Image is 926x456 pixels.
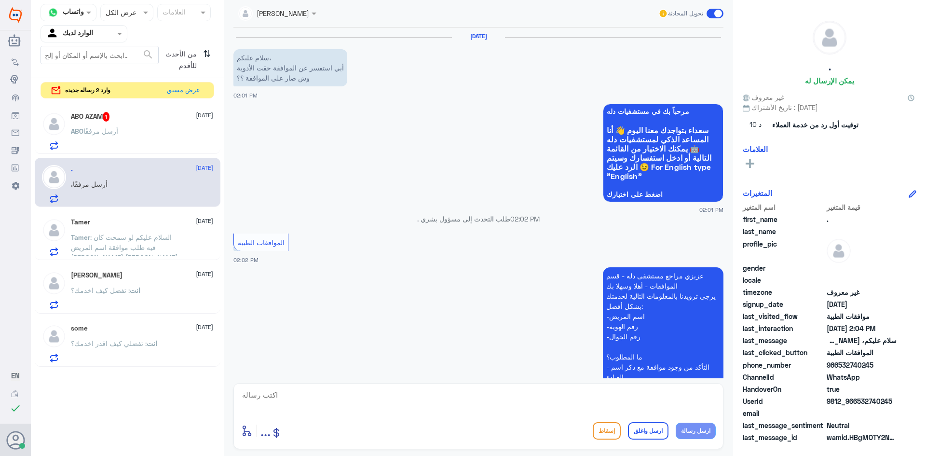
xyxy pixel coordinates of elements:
[103,112,110,122] span: 1
[743,372,825,382] span: ChannelId
[142,49,154,60] span: search
[42,112,66,136] img: defaultAdmin.png
[743,360,825,370] span: phone_number
[71,324,88,332] h5: some
[827,202,897,212] span: قيمة المتغير
[260,422,271,439] span: ...
[42,271,66,295] img: defaultAdmin.png
[743,275,825,285] span: locale
[743,214,825,224] span: first_name
[827,214,897,224] span: .
[65,86,110,95] span: وارد 2 رساله جديده
[142,47,154,63] button: search
[161,7,186,19] div: العلامات
[42,165,66,189] img: defaultAdmin.png
[743,347,825,358] span: last_clicked_button
[827,335,897,345] span: سلام عليكم، أبي استفسر عن الموافقة حقت الأدوية وش صار على الموافقة ؟؟
[827,347,897,358] span: الموافقات الطبية
[743,323,825,333] span: last_interaction
[73,180,108,188] span: أرسل مرفقًا
[42,324,66,348] img: defaultAdmin.png
[6,431,25,449] button: الصورة الشخصية
[743,432,825,442] span: last_message_id
[827,287,897,297] span: غير معروف
[260,420,271,442] button: ...
[71,165,73,173] h5: .
[71,180,73,188] span: .
[71,233,178,312] span: : السلام عليكم لو سمحت كان فيه طلب موافقة اسم المريض [PERSON_NAME] [PERSON_NAME] رقم الملف 158310...
[743,92,784,102] span: غير معروف
[743,287,825,297] span: timezone
[743,226,825,236] span: last_name
[827,299,897,309] span: 2025-09-29T11:01:55.258Z
[805,76,854,85] h6: يمكن الإرسال له
[147,339,157,347] span: انت
[743,263,825,273] span: gender
[772,120,858,130] span: توقيت أول رد من خدمة العملاء
[163,83,204,98] button: عرض مسبق
[743,408,825,418] span: email
[743,102,916,112] span: تاريخ الأشتراك : [DATE]
[607,125,720,180] span: سعداء بتواجدك معنا اليوم 👋 أنا المساعد الذكي لمستشفيات دله 🤖 يمكنك الاختيار من القائمة التالية أو...
[827,263,897,273] span: null
[11,371,20,380] span: EN
[743,311,825,321] span: last_visited_flow
[827,360,897,370] span: 966532740245
[827,372,897,382] span: 2
[46,27,60,41] img: yourInbox.svg
[11,371,20,381] button: EN
[593,422,621,440] button: إسقاط
[743,145,768,153] h6: العلامات
[827,396,897,406] span: 9812_966532740245
[71,127,83,135] span: ABO
[668,9,703,18] span: تحويل المحادثة
[42,218,66,242] img: defaultAdmin.png
[743,239,825,261] span: profile_pic
[743,384,825,394] span: HandoverOn
[813,21,846,54] img: defaultAdmin.png
[827,420,897,430] span: 0
[46,5,60,20] img: whatsapp.png
[71,271,123,279] h5: ibrahim alansari
[743,189,772,197] h6: المتغيرات
[607,191,720,198] span: اضغط على اختيارك
[196,217,213,225] span: [DATE]
[196,111,213,120] span: [DATE]
[10,402,21,414] i: check
[233,214,723,224] p: . طلب التحدث إلى مسؤول بشري
[238,238,285,247] span: الموافقات الطبية
[83,127,118,135] span: أرسل مرفقًا
[41,46,158,64] input: ابحث بالإسم أو المكان أو إلخ..
[71,233,90,241] span: Tamer
[9,7,22,23] img: Widebot Logo
[159,46,199,74] span: من الأحدث للأقدم
[71,112,110,122] h5: ABO AZAM
[827,275,897,285] span: null
[743,202,825,212] span: اسم المتغير
[827,432,897,442] span: wamid.HBgMOTY2NTMyNzQwMjQ1FQIAEhgUM0E2NzlFRjVFNUUxOEY3ODc3M0QA
[743,299,825,309] span: signup_date
[829,62,831,73] h5: .
[743,420,825,430] span: last_message_sentiment
[71,339,147,347] span: : تفضلي كيف اقدر اخدمك؟
[130,286,140,294] span: انت
[196,164,213,172] span: [DATE]
[699,206,723,214] span: 02:01 PM
[203,46,211,70] i: ⇅
[71,286,130,294] span: : تفضل كيف اخدمك؟
[628,422,668,440] button: ارسل واغلق
[743,396,825,406] span: UserId
[827,384,897,394] span: true
[827,311,897,321] span: موافقات الطبية
[827,239,851,263] img: defaultAdmin.png
[510,215,540,223] span: 02:02 PM
[196,270,213,278] span: [DATE]
[743,335,825,345] span: last_message
[71,218,90,226] h5: Tamer
[452,33,505,40] h6: [DATE]
[607,108,720,115] span: مرحباً بك في مستشفيات دله
[676,423,716,439] button: ارسل رسالة
[233,49,347,86] p: 29/9/2025, 2:01 PM
[196,323,213,332] span: [DATE]
[827,408,897,418] span: null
